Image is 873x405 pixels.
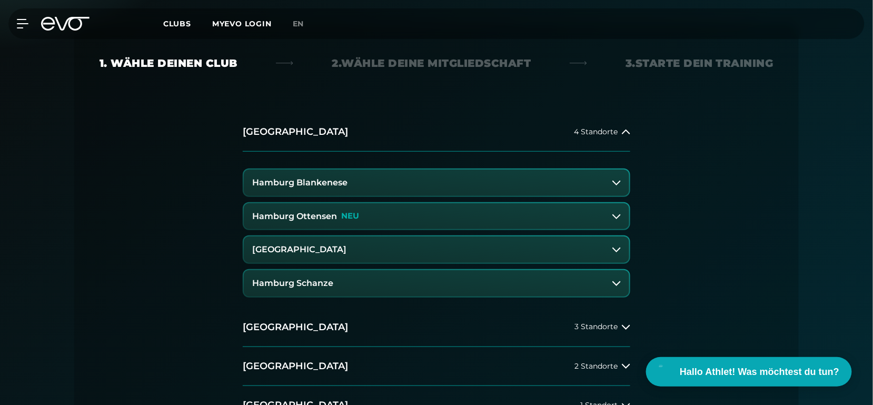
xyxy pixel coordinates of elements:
[656,366,669,367] div: Angehalten von McAfee® Web Boost
[574,128,618,136] span: 4 Standorte
[243,125,348,139] h2: [GEOGRAPHIC_DATA]
[243,347,630,386] button: [GEOGRAPHIC_DATA]2 Standorte
[100,56,237,71] div: 1. Wähle deinen Club
[574,362,618,370] span: 2 Standorte
[244,170,629,196] button: Hamburg Blankenese
[252,178,348,187] h3: Hamburg Blankenese
[244,236,629,263] button: [GEOGRAPHIC_DATA]
[252,279,333,288] h3: Hamburg Schanze
[243,113,630,152] button: [GEOGRAPHIC_DATA]4 Standorte
[332,56,531,71] div: 2. Wähle deine Mitgliedschaft
[341,212,359,221] p: NEU
[244,270,629,297] button: Hamburg Schanze
[252,245,346,254] h3: [GEOGRAPHIC_DATA]
[243,321,348,334] h2: [GEOGRAPHIC_DATA]
[252,212,337,221] h3: Hamburg Ottensen
[293,18,317,30] a: en
[680,365,839,379] span: Hallo Athlet! Was möchtest du tun?
[626,56,773,71] div: 3. Starte dein Training
[243,308,630,347] button: [GEOGRAPHIC_DATA]3 Standorte
[244,203,629,230] button: Hamburg OttensenNEU
[646,357,852,387] button: Hallo Athlet! Was möchtest du tun?
[212,19,272,28] a: MYEVO LOGIN
[574,323,618,331] span: 3 Standorte
[163,19,191,28] span: Clubs
[293,19,304,28] span: en
[163,18,212,28] a: Clubs
[243,360,348,373] h2: [GEOGRAPHIC_DATA]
